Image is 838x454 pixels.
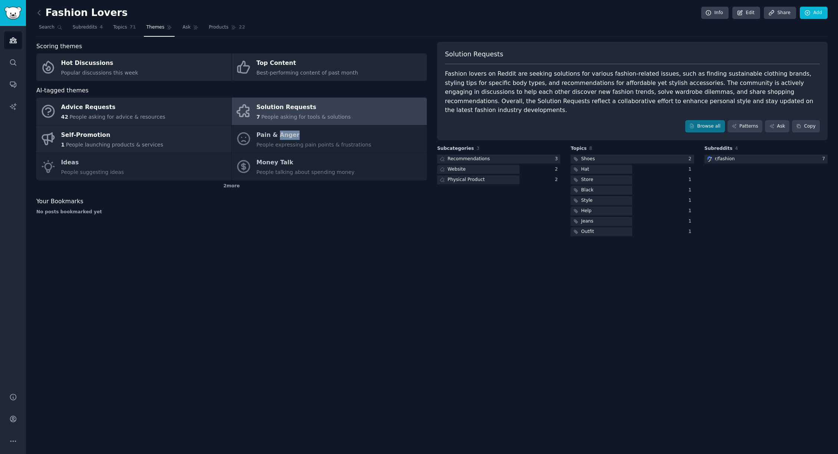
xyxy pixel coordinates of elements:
a: Advice Requests42People asking for advice & resources [36,98,231,125]
a: Themes [144,22,175,37]
span: Topics [113,24,127,31]
div: 1 [689,228,694,235]
h2: Fashion Lovers [36,7,128,19]
div: 7 [822,156,828,162]
div: Fashion lovers on Reddit are seeking solutions for various fashion-related issues, such as findin... [445,69,820,115]
div: 2 [555,177,561,183]
a: Search [36,22,65,37]
span: People asking for advice & resources [69,114,165,120]
button: Copy [792,120,820,133]
div: Style [581,197,593,204]
span: Themes [146,24,165,31]
span: 71 [130,24,136,31]
span: Ask [182,24,191,31]
a: Patterns [728,120,762,133]
a: Share [764,7,796,19]
a: Self-Promotion1People launching products & services [36,125,231,153]
span: People launching products & services [66,142,163,148]
span: Topics [571,145,587,152]
span: 4 [100,24,103,31]
span: Products [209,24,228,31]
a: Topics71 [110,22,138,37]
div: 1 [689,187,694,194]
div: 1 [689,197,694,204]
div: r/ fashion [715,156,735,162]
a: Ask [180,22,201,37]
span: 22 [239,24,245,31]
div: 2 [555,166,561,173]
img: GummySearch logo [4,7,22,20]
span: 8 [589,146,592,151]
div: Top Content [257,57,358,69]
span: Subreddits [705,145,733,152]
div: No posts bookmarked yet [36,209,427,216]
span: Solution Requests [445,50,503,59]
div: Store [581,177,593,183]
div: 2 [689,156,694,162]
a: Subreddits4 [70,22,105,37]
a: Physical Product2 [437,175,560,185]
a: Top ContentBest-performing content of past month [232,53,427,81]
a: Hat1 [571,165,694,174]
div: 1 [689,218,694,225]
span: Best-performing content of past month [257,70,358,76]
div: 3 [555,156,561,162]
div: Physical Product [448,177,485,183]
div: Shoes [581,156,595,162]
a: Info [701,7,729,19]
a: Website2 [437,165,560,174]
div: Website [448,166,466,173]
a: Style1 [571,196,694,205]
span: 4 [735,146,738,151]
a: Store1 [571,175,694,185]
a: Edit [732,7,760,19]
div: Hat [581,166,589,173]
a: Solution Requests7People asking for tools & solutions [232,98,427,125]
a: Help1 [571,207,694,216]
div: Outfit [581,228,594,235]
div: Self-Promotion [61,129,164,141]
img: fashion [707,157,712,162]
div: 1 [689,166,694,173]
span: 7 [257,114,260,120]
a: fashionr/fashion7 [705,155,828,164]
span: 42 [61,114,68,120]
span: Search [39,24,55,31]
div: Jeans [581,218,593,225]
span: Subcategories [437,145,474,152]
a: Add [800,7,828,19]
span: Scoring themes [36,42,82,51]
span: 3 [476,146,479,151]
div: 1 [689,208,694,214]
span: Subreddits [73,24,97,31]
a: Hot DiscussionsPopular discussions this week [36,53,231,81]
div: Advice Requests [61,102,165,113]
div: Solution Requests [257,102,351,113]
div: 1 [689,177,694,183]
a: Recommendations3 [437,155,560,164]
a: Black1 [571,186,694,195]
span: Your Bookmarks [36,197,83,206]
a: Browse all [685,120,725,133]
div: Recommendations [448,156,490,162]
div: Black [581,187,593,194]
div: Hot Discussions [61,57,138,69]
span: AI-tagged themes [36,86,89,95]
a: Outfit1 [571,227,694,237]
div: Help [581,208,591,214]
a: Jeans1 [571,217,694,226]
a: Products22 [206,22,248,37]
a: Ask [765,120,789,133]
a: Shoes2 [571,155,694,164]
span: 1 [61,142,65,148]
span: People asking for tools & solutions [261,114,351,120]
div: 2 more [36,180,427,192]
span: Popular discussions this week [61,70,138,76]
